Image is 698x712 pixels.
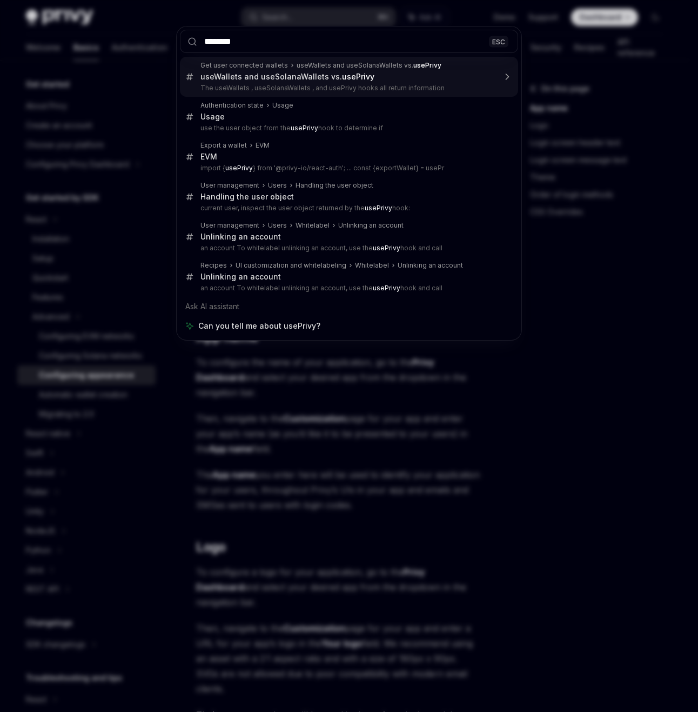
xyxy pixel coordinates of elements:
[200,101,264,110] div: Authentication state
[297,61,441,70] div: useWallets and useSolanaWallets vs.
[272,101,293,110] div: Usage
[365,204,392,212] b: usePrivy
[296,181,373,190] div: Handling the user object
[200,204,495,212] p: current user, inspect the user object returned by the hook:
[398,261,463,270] div: Unlinking an account
[180,297,518,316] div: Ask AI assistant
[200,181,259,190] div: User management
[200,164,495,172] p: import { } from '@privy-io/react-auth'; ... const {exportWallet} = usePr
[413,61,441,69] b: usePrivy
[236,261,346,270] div: UI customization and whitelabeling
[200,284,495,292] p: an account To whitelabel unlinking an account, use the hook and call
[342,72,374,81] b: usePrivy
[338,221,404,230] div: Unlinking an account
[200,232,281,242] div: Unlinking an account
[373,284,400,292] b: usePrivy
[200,261,227,270] div: Recipes
[200,152,217,162] div: EVM
[200,244,495,252] p: an account To whitelabel unlinking an account, use the hook and call
[200,112,225,122] div: Usage
[200,272,281,282] div: Unlinking an account
[200,84,495,92] p: The useWallets , useSolanaWallets , and usePrivy hooks all return information
[373,244,400,252] b: usePrivy
[200,61,288,70] div: Get user connected wallets
[268,181,287,190] div: Users
[200,141,247,150] div: Export a wallet
[296,221,330,230] div: Whitelabel
[200,124,495,132] p: use the user object from the hook to determine if
[256,141,270,150] div: EVM
[200,192,294,202] div: Handling the user object
[291,124,318,132] b: usePrivy
[489,36,508,47] div: ESC
[355,261,389,270] div: Whitelabel
[268,221,287,230] div: Users
[200,221,259,230] div: User management
[198,321,320,331] span: Can you tell me about usePrivy?
[200,72,374,82] div: useWallets and useSolanaWallets vs.
[225,164,253,172] b: usePrivy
